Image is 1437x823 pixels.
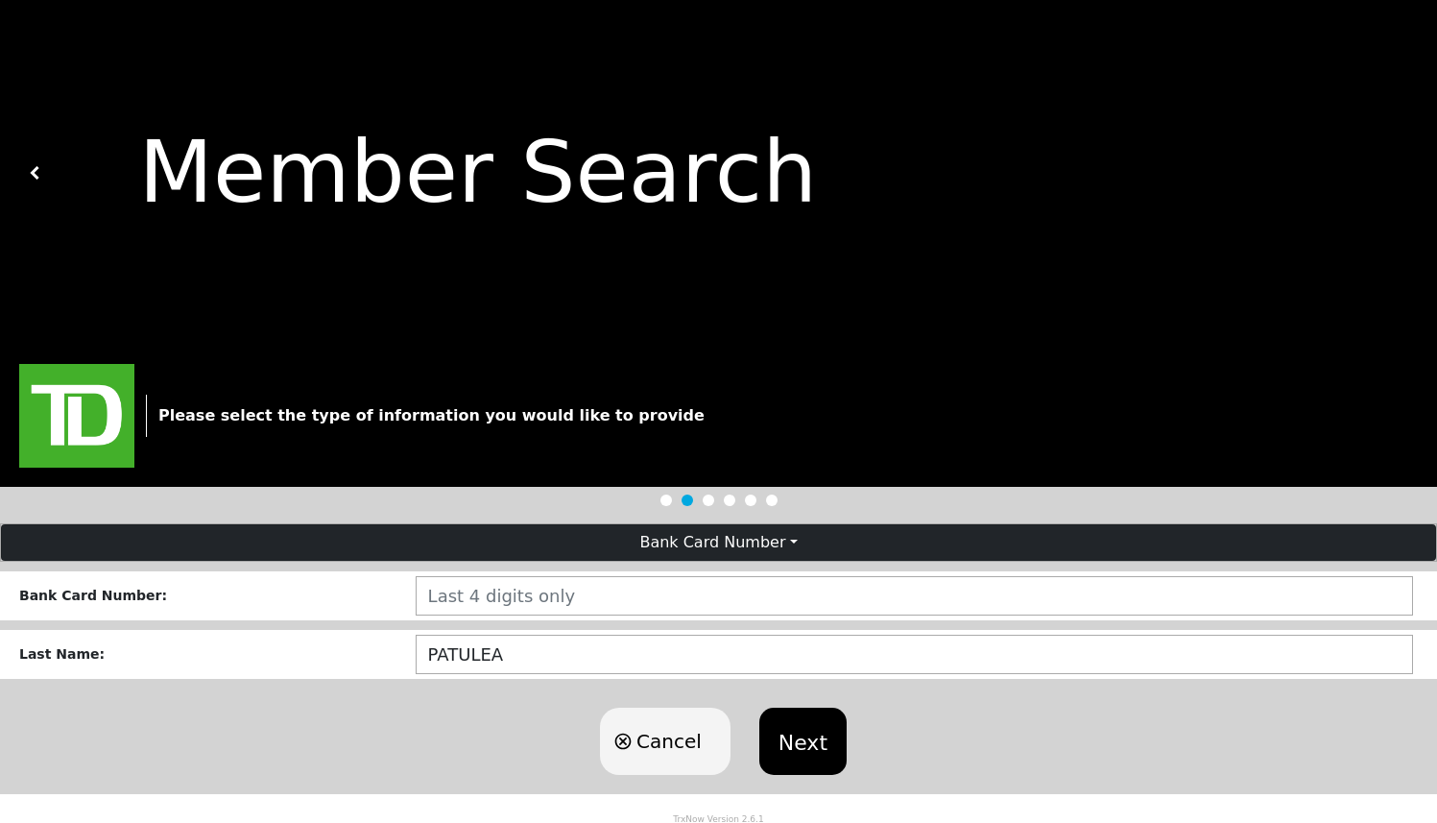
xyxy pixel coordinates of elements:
strong: Please select the type of information you would like to provide [158,406,705,424]
input: Last 4 digits only [416,576,1413,616]
img: white carat left [29,166,42,180]
div: Bank Card Number : [19,586,416,606]
span: Cancel [636,727,702,756]
img: trx now logo [19,364,134,467]
div: Last Name : [19,644,416,665]
button: Cancel [600,708,730,775]
button: Bank Card Number [1,524,1436,561]
input: ex: DOE [416,635,1413,674]
div: Member Search [42,108,1408,237]
button: Next [759,708,847,775]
